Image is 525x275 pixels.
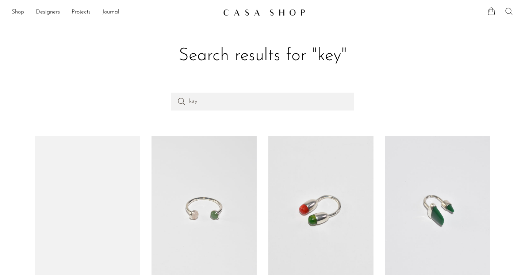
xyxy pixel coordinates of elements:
[12,6,217,19] nav: Desktop navigation
[171,93,354,110] input: Perform a search
[12,6,217,19] ul: NEW HEADER MENU
[41,44,484,67] h1: Search results for "key"
[102,8,119,17] a: Journal
[36,8,60,17] a: Designers
[12,8,24,17] a: Shop
[72,8,91,17] a: Projects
